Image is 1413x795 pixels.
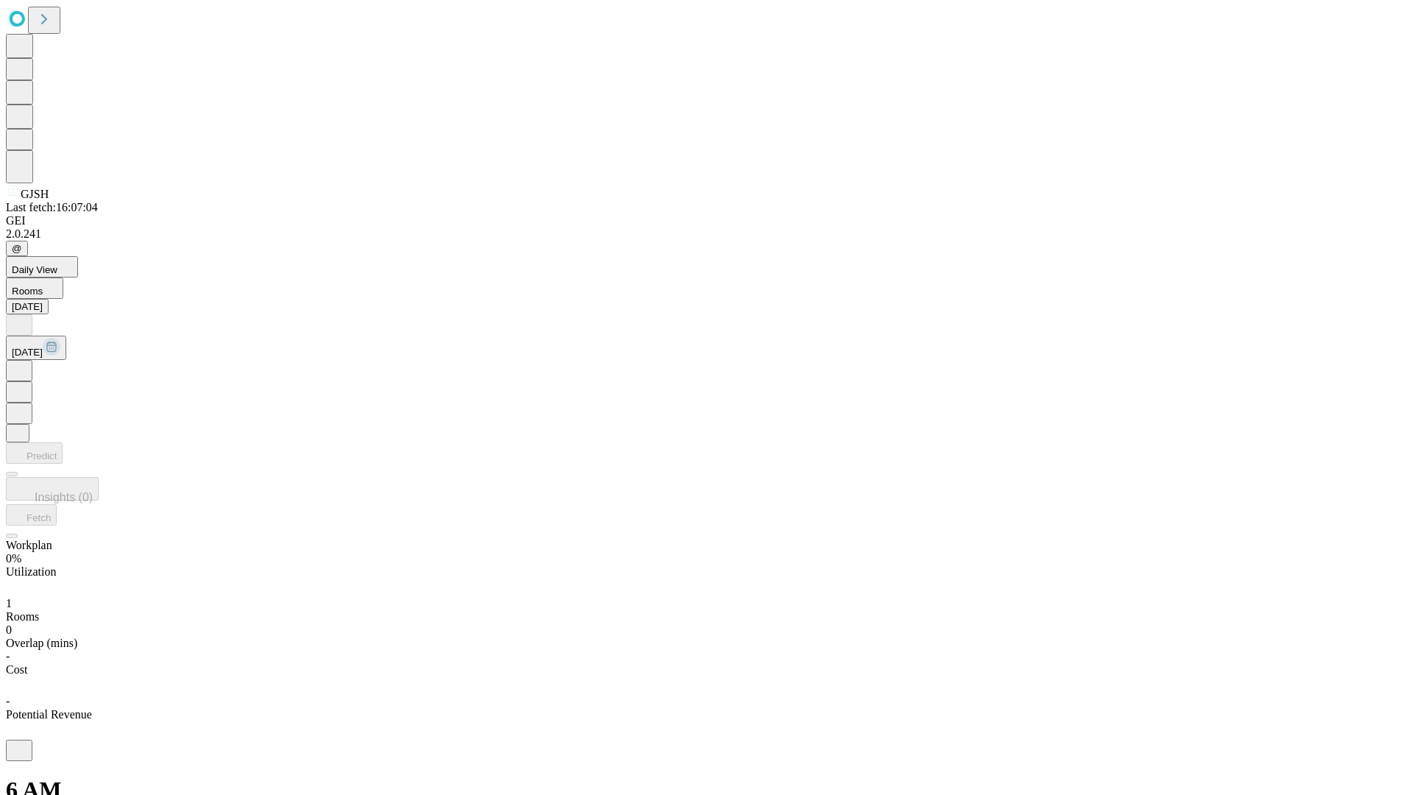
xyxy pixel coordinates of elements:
button: Fetch [6,504,57,526]
button: @ [6,241,28,256]
span: Cost [6,663,27,676]
span: - [6,695,10,707]
span: Last fetch: 16:07:04 [6,201,98,213]
button: [DATE] [6,299,49,314]
span: Utilization [6,565,56,578]
button: Insights (0) [6,477,99,501]
span: 0% [6,552,21,565]
button: [DATE] [6,336,66,360]
div: 2.0.241 [6,227,1407,241]
span: GJSH [21,188,49,200]
span: Potential Revenue [6,708,92,721]
span: - [6,650,10,662]
span: Rooms [6,610,39,623]
span: 0 [6,623,12,636]
button: Rooms [6,278,63,299]
div: GEI [6,214,1407,227]
span: Rooms [12,286,43,297]
button: Daily View [6,256,78,278]
button: Predict [6,442,63,464]
span: [DATE] [12,347,43,358]
span: @ [12,243,22,254]
span: Workplan [6,539,52,551]
span: Overlap (mins) [6,637,77,649]
span: 1 [6,597,12,609]
span: Insights (0) [35,491,93,504]
span: Daily View [12,264,57,275]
